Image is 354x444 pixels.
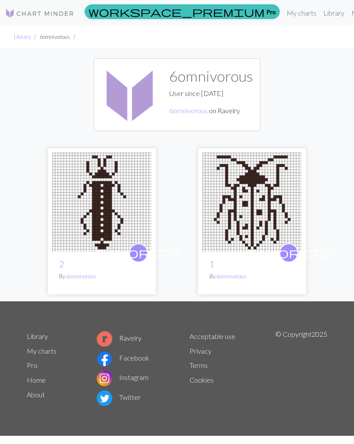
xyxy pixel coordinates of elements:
span: favorite [95,246,182,259]
a: Terms [190,361,208,369]
img: 2 [52,153,152,252]
a: Privacy [190,347,212,355]
a: My charts [283,4,320,22]
a: Twitter [97,393,141,401]
li: 6omnivorous [31,33,70,41]
button: favourite [129,243,148,262]
img: Instagram logo [97,371,112,386]
a: 1 [209,259,214,269]
a: My charts [27,347,57,355]
a: About [27,390,45,399]
a: Pro [27,361,38,369]
span: workspace_premium [88,6,265,18]
p: By [209,272,295,281]
p: © Copyright 2025 [275,329,327,408]
a: 2 [59,259,64,269]
img: 6omnivorous [101,66,159,124]
a: Instagram [97,373,149,381]
img: Twitter logo [97,390,112,406]
button: favourite [279,243,298,262]
img: Facebook logo [97,351,112,367]
i: favourite [95,244,182,262]
a: Ravelry [97,334,142,342]
a: Pro [85,4,280,19]
a: 1 [202,197,302,205]
a: Acceptable use [190,332,235,340]
a: Facebook [97,354,149,362]
p: User since [DATE] [169,88,253,99]
i: favourite [246,244,332,262]
a: Library [14,33,31,40]
span: favorite [246,246,332,259]
img: 1 [202,153,302,252]
a: 6omnivorous [66,273,96,280]
a: 2 [52,197,152,205]
a: Library [320,4,348,22]
p: By [59,272,145,281]
h1: 6omnivorous [169,67,253,85]
a: Cookies [190,376,214,384]
a: Library [27,332,48,340]
img: Ravelry logo [97,331,112,347]
a: Home [27,376,46,384]
a: 6omnivorous [216,273,247,280]
img: Logo [5,8,74,19]
p: on Ravelry [169,105,253,116]
a: 6omnivorous [169,106,208,115]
